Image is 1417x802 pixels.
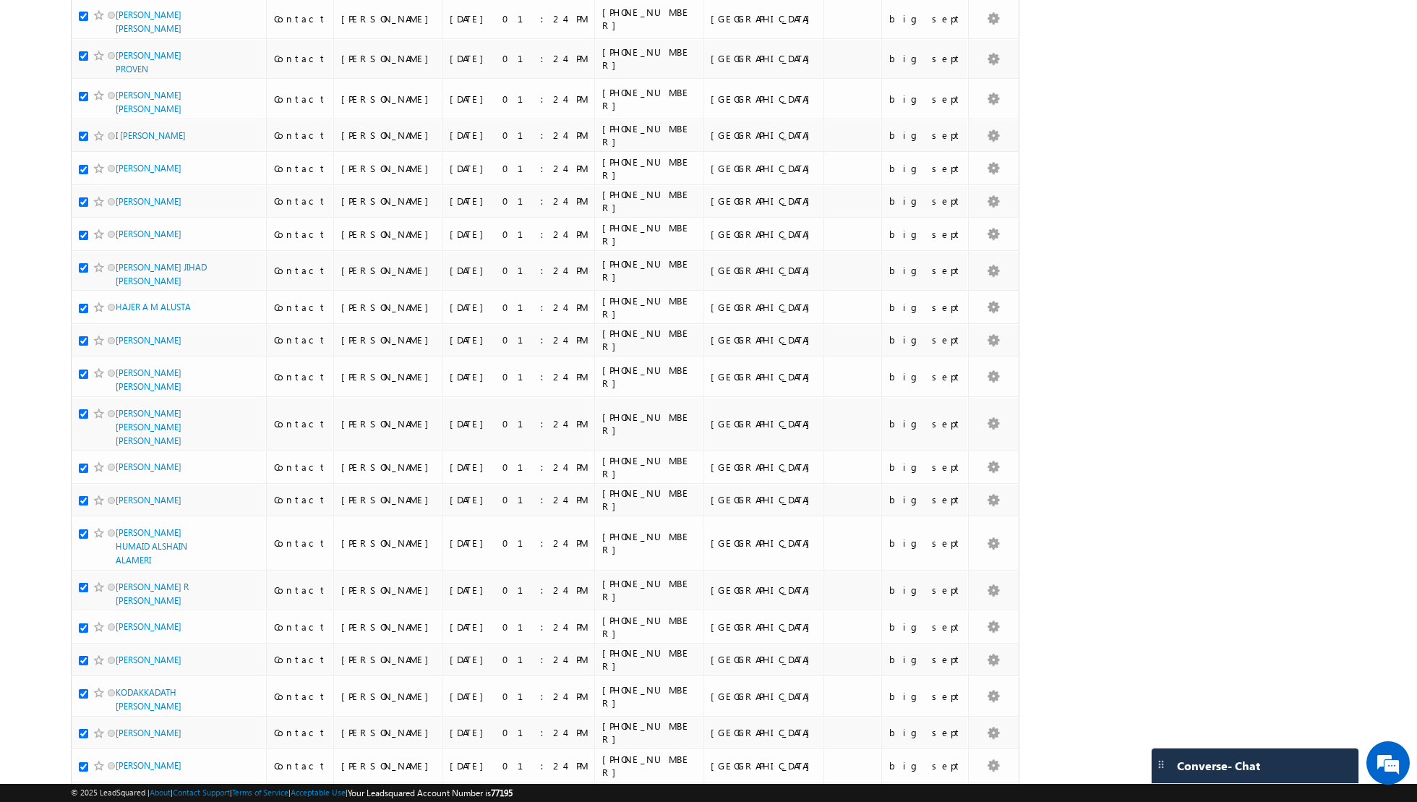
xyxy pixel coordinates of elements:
div: Contact [274,301,327,314]
div: [PERSON_NAME] [341,129,436,142]
a: [PERSON_NAME] [116,728,181,738]
a: [PERSON_NAME] HUMAID ALSHAIN ALAMERI [116,527,187,566]
div: big sept [889,417,962,430]
div: big sept [889,620,962,634]
div: [PHONE_NUMBER] [602,155,696,182]
div: [PERSON_NAME] [341,12,436,25]
div: big sept [889,370,962,383]
a: [PERSON_NAME] [116,760,181,771]
div: Contact [274,195,327,208]
div: [DATE] 01:24 PM [450,93,588,106]
div: [PHONE_NUMBER] [602,683,696,709]
div: Contact [274,333,327,346]
div: big sept [889,195,962,208]
div: big sept [889,93,962,106]
div: [PERSON_NAME] [341,162,436,175]
a: [PERSON_NAME] JIHAD [PERSON_NAME] [116,262,207,286]
div: [PERSON_NAME] [341,93,436,106]
div: [GEOGRAPHIC_DATA] [711,417,817,430]
div: Contact [274,228,327,241]
div: [PERSON_NAME] [341,690,436,703]
div: [DATE] 01:24 PM [450,195,588,208]
a: [PERSON_NAME] [116,196,181,207]
div: [PHONE_NUMBER] [602,753,696,779]
div: Contact [274,584,327,597]
div: Contact [274,493,327,506]
div: [PHONE_NUMBER] [602,86,696,112]
div: [DATE] 01:24 PM [450,264,588,277]
span: © 2025 LeadSquared | | | | | [71,786,513,800]
div: Contact [274,93,327,106]
div: big sept [889,584,962,597]
div: [DATE] 01:24 PM [450,620,588,634]
div: [GEOGRAPHIC_DATA] [711,584,817,597]
div: big sept [889,759,962,772]
div: [PERSON_NAME] [341,493,436,506]
a: [PERSON_NAME] [116,335,181,346]
div: [PHONE_NUMBER] [602,364,696,390]
div: [PHONE_NUMBER] [602,577,696,603]
div: big sept [889,52,962,65]
div: [DATE] 01:24 PM [450,129,588,142]
div: [GEOGRAPHIC_DATA] [711,52,817,65]
a: [PERSON_NAME] [116,461,181,472]
div: [PHONE_NUMBER] [602,122,696,148]
a: [PERSON_NAME] [116,621,181,632]
div: [GEOGRAPHIC_DATA] [711,493,817,506]
div: [DATE] 01:24 PM [450,584,588,597]
div: [GEOGRAPHIC_DATA] [711,195,817,208]
div: [PHONE_NUMBER] [602,188,696,214]
div: Contact [274,162,327,175]
div: [DATE] 01:24 PM [450,537,588,550]
div: big sept [889,726,962,739]
span: Converse - Chat [1177,759,1260,772]
a: [PERSON_NAME] PROVEN [116,50,181,74]
div: [PERSON_NAME] [341,653,436,666]
div: Contact [274,726,327,739]
a: KODAKKADATH [PERSON_NAME] [116,687,181,712]
div: [DATE] 01:24 PM [450,759,588,772]
div: [DATE] 01:24 PM [450,493,588,506]
div: [DATE] 01:24 PM [450,12,588,25]
div: [GEOGRAPHIC_DATA] [711,162,817,175]
div: [DATE] 01:24 PM [450,333,588,346]
div: [PERSON_NAME] [341,417,436,430]
div: [PERSON_NAME] [341,726,436,739]
div: [GEOGRAPHIC_DATA] [711,264,817,277]
div: [PHONE_NUMBER] [602,530,696,556]
div: [PERSON_NAME] [341,195,436,208]
div: [PHONE_NUMBER] [602,46,696,72]
div: [GEOGRAPHIC_DATA] [711,537,817,550]
a: About [150,788,171,797]
div: [DATE] 01:24 PM [450,726,588,739]
a: Acceptable Use [291,788,346,797]
div: Contact [274,370,327,383]
div: big sept [889,653,962,666]
div: [PERSON_NAME] [341,370,436,383]
a: HAJER A M ALUSTA [116,302,191,312]
div: big sept [889,129,962,142]
div: [PERSON_NAME] [341,620,436,634]
span: 77195 [491,788,513,798]
div: [GEOGRAPHIC_DATA] [711,759,817,772]
div: [PERSON_NAME] [341,584,436,597]
img: d_60004797649_company_0_60004797649 [25,76,61,95]
div: big sept [889,333,962,346]
div: [PHONE_NUMBER] [602,294,696,320]
div: [PHONE_NUMBER] [602,221,696,247]
div: Contact [274,264,327,277]
div: [PHONE_NUMBER] [602,614,696,640]
div: [DATE] 01:24 PM [450,417,588,430]
div: [DATE] 01:24 PM [450,228,588,241]
div: [GEOGRAPHIC_DATA] [711,12,817,25]
div: [PERSON_NAME] [341,537,436,550]
div: [GEOGRAPHIC_DATA] [711,461,817,474]
div: [GEOGRAPHIC_DATA] [711,228,817,241]
em: Submit [212,445,262,465]
div: [PHONE_NUMBER] [602,327,696,353]
div: [GEOGRAPHIC_DATA] [711,653,817,666]
a: Terms of Service [232,788,288,797]
div: big sept [889,493,962,506]
div: [GEOGRAPHIC_DATA] [711,93,817,106]
div: Contact [274,12,327,25]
